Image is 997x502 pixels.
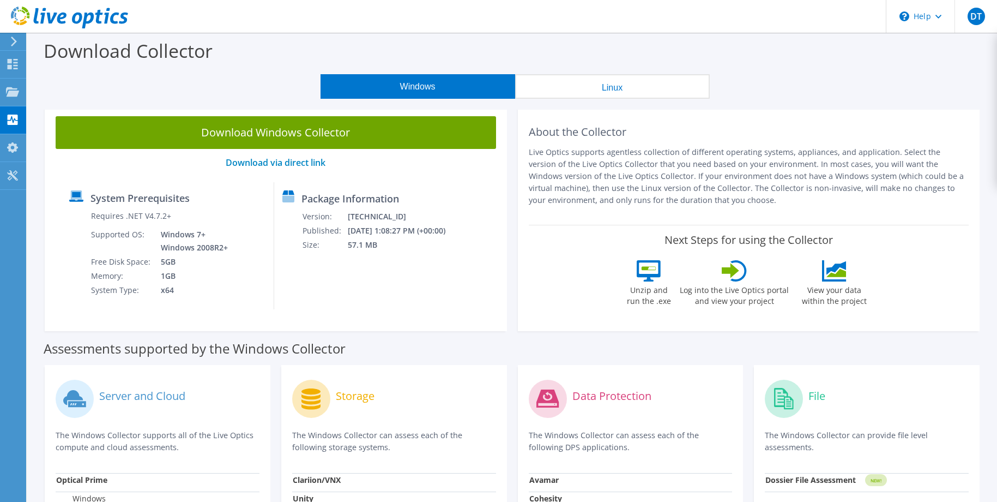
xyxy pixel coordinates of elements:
[899,11,909,21] svg: \n
[808,391,825,402] label: File
[765,475,856,485] strong: Dossier File Assessment
[56,116,496,149] a: Download Windows Collector
[56,429,259,453] p: The Windows Collector supports all of the Live Optics compute and cloud assessments.
[226,157,325,169] a: Download via direct link
[90,269,153,283] td: Memory:
[321,74,515,99] button: Windows
[871,477,881,483] tspan: NEW!
[153,255,230,269] td: 5GB
[99,391,185,402] label: Server and Cloud
[529,146,969,206] p: Live Optics supports agentless collection of different operating systems, appliances, and applica...
[301,193,399,204] label: Package Information
[572,391,651,402] label: Data Protection
[529,125,969,139] h2: About the Collector
[90,193,190,204] label: System Prerequisites
[44,343,346,354] label: Assessments supported by the Windows Collector
[153,269,230,283] td: 1GB
[336,391,374,402] label: Storage
[56,475,107,485] strong: Optical Prime
[529,475,559,485] strong: Avamar
[795,282,873,307] label: View your data within the project
[153,228,230,255] td: Windows 7+ Windows 2008R2+
[347,224,460,238] td: [DATE] 1:08:27 PM (+00:00)
[90,283,153,297] td: System Type:
[90,228,153,255] td: Supported OS:
[44,38,213,63] label: Download Collector
[347,238,460,252] td: 57.1 MB
[302,224,347,238] td: Published:
[765,429,969,453] p: The Windows Collector can provide file level assessments.
[293,475,341,485] strong: Clariion/VNX
[624,282,674,307] label: Unzip and run the .exe
[968,8,985,25] span: DT
[529,429,733,453] p: The Windows Collector can assess each of the following DPS applications.
[292,429,496,453] p: The Windows Collector can assess each of the following storage systems.
[347,210,460,224] td: [TECHNICAL_ID]
[515,74,710,99] button: Linux
[91,211,171,222] label: Requires .NET V4.7.2+
[90,255,153,269] td: Free Disk Space:
[679,282,789,307] label: Log into the Live Optics portal and view your project
[302,210,347,224] td: Version:
[664,234,833,247] label: Next Steps for using the Collector
[153,283,230,297] td: x64
[302,238,347,252] td: Size:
